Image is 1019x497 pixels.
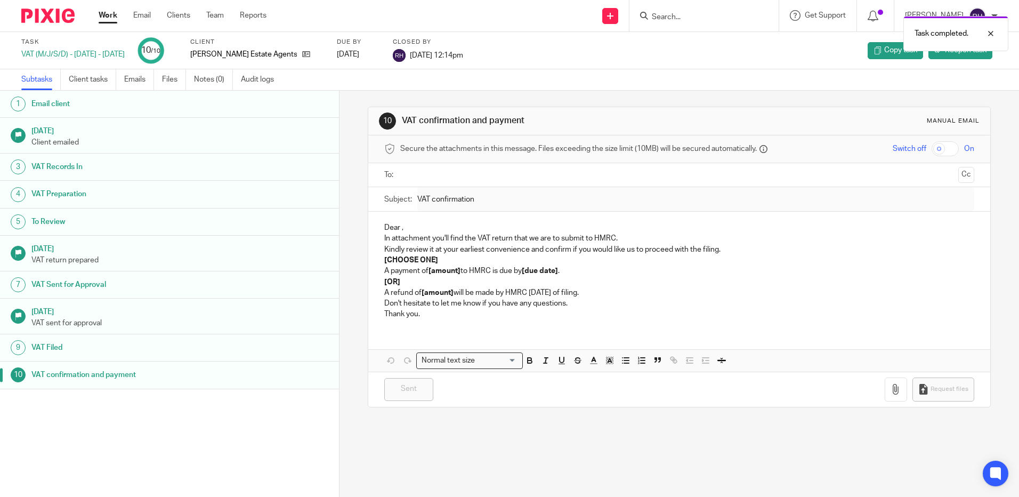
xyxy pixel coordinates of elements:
h1: [DATE] [31,123,329,137]
div: 10 [11,367,26,382]
p: [PERSON_NAME] Estate Agents Ltd [190,49,297,60]
a: Clients [167,10,190,21]
img: Pixie [21,9,75,23]
p: Client emailed [31,137,329,148]
strong: [OR] [384,278,400,286]
span: Request files [931,385,968,394]
input: Search for option [478,355,516,366]
a: Email [133,10,151,21]
p: Dear , [384,222,974,233]
p: A payment of to HMRC is due by . [384,266,974,276]
label: Closed by [393,38,463,46]
h1: VAT Preparation [31,186,230,202]
div: 7 [11,277,26,292]
h1: To Review [31,214,230,230]
a: Emails [124,69,154,90]
div: 5 [11,214,26,229]
h1: VAT confirmation and payment [402,115,702,126]
strong: [CHOOSE ONE] [384,256,438,264]
p: In attachment you'll find the VAT return that we are to submit to HMRC. [384,233,974,244]
div: [DATE] [337,49,379,60]
span: Normal text size [419,355,477,366]
h1: [DATE] [31,304,329,317]
p: VAT sent for approval [31,318,329,328]
h1: Email client [31,96,230,112]
div: 10 [379,113,396,130]
a: Notes (0) [194,69,233,90]
strong: [amount] [422,289,454,296]
div: Search for option [416,352,523,369]
label: Task [21,38,125,46]
div: 4 [11,187,26,202]
a: Files [162,69,186,90]
h1: [DATE] [31,241,329,254]
span: [DATE] 12:14pm [410,51,463,59]
div: 3 [11,159,26,174]
a: Reports [240,10,266,21]
span: Secure the attachments in this message. Files exceeding the size limit (10MB) will be secured aut... [400,143,757,154]
h1: VAT confirmation and payment [31,367,230,383]
p: Don't hesitate to let me know if you have any questions. [384,298,974,309]
span: Switch off [893,143,926,154]
p: Kindly review it at your earliest convenience and confirm if you would like us to proceed with th... [384,244,974,255]
strong: [amount] [428,267,460,275]
a: Client tasks [69,69,116,90]
p: Thank you. [384,309,974,319]
div: 10 [141,44,160,57]
img: svg%3E [393,49,406,62]
h1: VAT Records In [31,159,230,175]
h1: VAT Filed [31,340,230,356]
div: Manual email [927,117,980,125]
p: VAT return prepared [31,255,329,266]
p: A refund of will be made by HMRC [DATE] of filing. [384,287,974,298]
div: VAT (M/J/S/D) - [DATE] - [DATE] [21,49,125,60]
a: Subtasks [21,69,61,90]
button: Cc [958,167,974,183]
img: svg%3E [969,7,986,25]
label: To: [384,170,396,180]
a: Team [206,10,224,21]
small: /10 [151,48,160,54]
a: Audit logs [241,69,282,90]
div: 1 [11,97,26,111]
label: Client [190,38,324,46]
p: Task completed. [915,28,968,39]
a: Work [99,10,117,21]
label: Due by [337,38,379,46]
span: On [964,143,974,154]
div: 9 [11,340,26,355]
input: Sent [384,378,433,401]
button: Request files [912,378,974,402]
label: Subject: [384,194,412,205]
strong: [due date] [522,267,558,275]
h1: VAT Sent for Approval [31,277,230,293]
